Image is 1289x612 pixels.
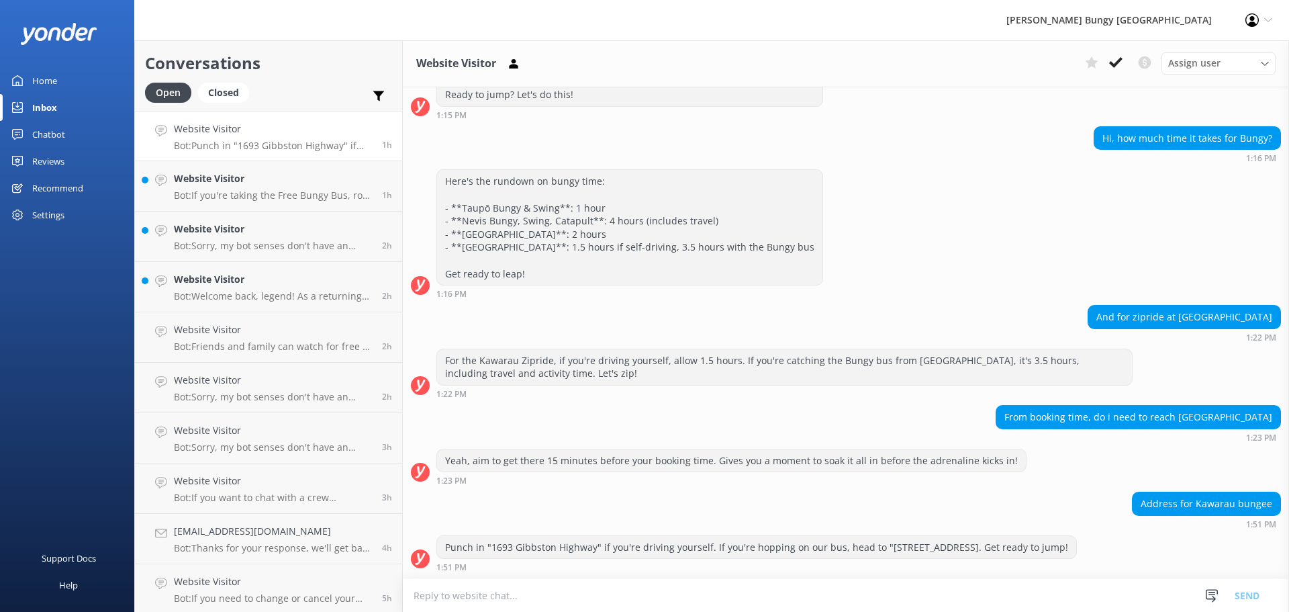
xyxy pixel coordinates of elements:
span: Sep 29 2025 01:28pm (UTC +13:00) Pacific/Auckland [382,240,392,251]
div: Sep 29 2025 01:16pm (UTC +13:00) Pacific/Auckland [1094,153,1281,163]
strong: 1:22 PM [1246,334,1276,342]
h4: Website Visitor [174,222,372,236]
span: Sep 29 2025 01:05pm (UTC +13:00) Pacific/Auckland [382,341,392,352]
h4: Website Visitor [174,272,372,287]
strong: 1:23 PM [436,477,467,485]
a: Website VisitorBot:Sorry, my bot senses don't have an answer for that, please try and rephrase yo... [135,363,402,413]
div: Open [145,83,191,103]
strong: 1:16 PM [436,290,467,298]
h4: Website Visitor [174,122,372,136]
p: Bot: Friends and family can watch for free at most sites, but at [GEOGRAPHIC_DATA] and [GEOGRAPHI... [174,341,372,353]
strong: 1:22 PM [436,390,467,398]
span: Sep 29 2025 01:23pm (UTC +13:00) Pacific/Auckland [382,290,392,302]
div: Sep 29 2025 01:15pm (UTC +13:00) Pacific/Auckland [436,110,823,120]
strong: 1:51 PM [1246,521,1276,529]
div: Chatbot [32,121,65,148]
span: Sep 29 2025 01:35pm (UTC +13:00) Pacific/Auckland [382,189,392,201]
a: Website VisitorBot:Welcome back, legend! As a returning customer, you score a sweet 20% discount ... [135,262,402,312]
div: Here's the rundown on bungy time: - **Taupō Bungy & Swing**: 1 hour - **Nevis Bungy, Swing, Catap... [437,170,822,285]
p: Bot: Punch in "1693 Gibbston Highway" if you're driving yourself. If you're hopping on our bus, h... [174,140,372,152]
strong: 1:15 PM [436,112,467,120]
div: Sep 29 2025 01:16pm (UTC +13:00) Pacific/Auckland [436,289,823,298]
div: Home [32,67,57,94]
div: Help [59,572,78,599]
h4: [EMAIL_ADDRESS][DOMAIN_NAME] [174,524,372,539]
div: Sep 29 2025 01:22pm (UTC +13:00) Pacific/Auckland [1088,333,1281,342]
a: [EMAIL_ADDRESS][DOMAIN_NAME]Bot:Thanks for your response, we'll get back to you as soon as we can... [135,514,402,564]
a: Website VisitorBot:If you want to chat with a crew member, call us at [PHONE_NUMBER] or [PHONE_NU... [135,464,402,514]
div: For the Kawarau Zipride, if you're driving yourself, allow 1.5 hours. If you're catching the Bung... [437,349,1132,385]
a: Website VisitorBot:If you're taking the Free Bungy Bus, rock up 30 minutes before the bus departu... [135,161,402,212]
div: Closed [198,83,249,103]
span: Sep 29 2025 09:44am (UTC +13:00) Pacific/Auckland [382,593,392,604]
p: Bot: Sorry, my bot senses don't have an answer for that, please try and rephrase your question, I... [174,240,372,252]
a: Website VisitorBot:Friends and family can watch for free at most sites, but at [GEOGRAPHIC_DATA] ... [135,312,402,363]
div: Sep 29 2025 01:23pm (UTC +13:00) Pacific/Auckland [996,433,1281,442]
div: Hi, how much time it takes for Bungy? [1094,127,1280,150]
h4: Website Visitor [174,423,372,438]
div: Address for Kawarau bungee [1133,492,1280,515]
div: Sep 29 2025 01:23pm (UTC +13:00) Pacific/Auckland [436,476,1027,485]
div: Assign User [1161,52,1276,74]
strong: 1:16 PM [1246,155,1276,163]
span: Assign user [1168,56,1221,71]
h4: Website Visitor [174,171,372,186]
div: Reviews [32,148,64,175]
div: Inbox [32,94,57,121]
div: Sep 29 2025 01:51pm (UTC +13:00) Pacific/Auckland [436,562,1077,572]
p: Bot: If you want to chat with a crew member, call us at [PHONE_NUMBER] or [PHONE_NUMBER]. You can... [174,492,372,504]
div: Sep 29 2025 01:51pm (UTC +13:00) Pacific/Auckland [1132,519,1281,529]
p: Bot: Thanks for your response, we'll get back to you as soon as we can during opening hours. [174,542,372,554]
h4: Website Visitor [174,322,372,337]
div: From booking time, do i need to reach [GEOGRAPHIC_DATA] [996,406,1280,429]
span: Sep 29 2025 12:03pm (UTC +13:00) Pacific/Auckland [382,441,392,453]
h3: Website Visitor [416,55,496,73]
h4: Website Visitor [174,574,372,589]
a: Website VisitorBot:Sorry, my bot senses don't have an answer for that, please try and rephrase yo... [135,413,402,464]
span: Sep 29 2025 11:38am (UTC +13:00) Pacific/Auckland [382,492,392,503]
p: Bot: If you're taking the Free Bungy Bus, rock up 30 minutes before the bus departure time. If yo... [174,189,372,202]
span: Sep 29 2025 01:51pm (UTC +13:00) Pacific/Auckland [382,139,392,150]
img: yonder-white-logo.png [20,23,97,45]
a: Website VisitorBot:Punch in "1693 Gibbston Highway" if you're driving yourself. If you're hopping... [135,111,402,161]
span: Sep 29 2025 10:30am (UTC +13:00) Pacific/Auckland [382,542,392,554]
div: Sep 29 2025 01:22pm (UTC +13:00) Pacific/Auckland [436,389,1133,398]
div: And for zipride at [GEOGRAPHIC_DATA] [1088,306,1280,329]
h4: Website Visitor [174,474,372,488]
strong: 1:51 PM [436,564,467,572]
div: Support Docs [42,545,96,572]
strong: 1:23 PM [1246,434,1276,442]
p: Bot: If you need to change or cancel your booking, give us a call at [PHONE_NUMBER] or [PHONE_NUM... [174,593,372,605]
p: Bot: Welcome back, legend! As a returning customer, you score a sweet 20% discount on any of our ... [174,290,372,302]
p: Bot: Sorry, my bot senses don't have an answer for that, please try and rephrase your question, I... [174,441,372,453]
div: Recommend [32,175,83,202]
a: Open [145,85,198,99]
h4: Website Visitor [174,373,372,388]
p: Bot: Sorry, my bot senses don't have an answer for that, please try and rephrase your question, I... [174,391,372,403]
div: Punch in "1693 Gibbston Highway" if you're driving yourself. If you're hopping on our bus, head t... [437,536,1076,559]
h2: Conversations [145,50,392,76]
div: Yeah, aim to get there 15 minutes before your booking time. Gives you a moment to soak it all in ... [437,449,1026,472]
div: Settings [32,202,64,228]
a: Website VisitorBot:Sorry, my bot senses don't have an answer for that, please try and rephrase yo... [135,212,402,262]
a: Closed [198,85,256,99]
span: Sep 29 2025 01:01pm (UTC +13:00) Pacific/Auckland [382,391,392,402]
